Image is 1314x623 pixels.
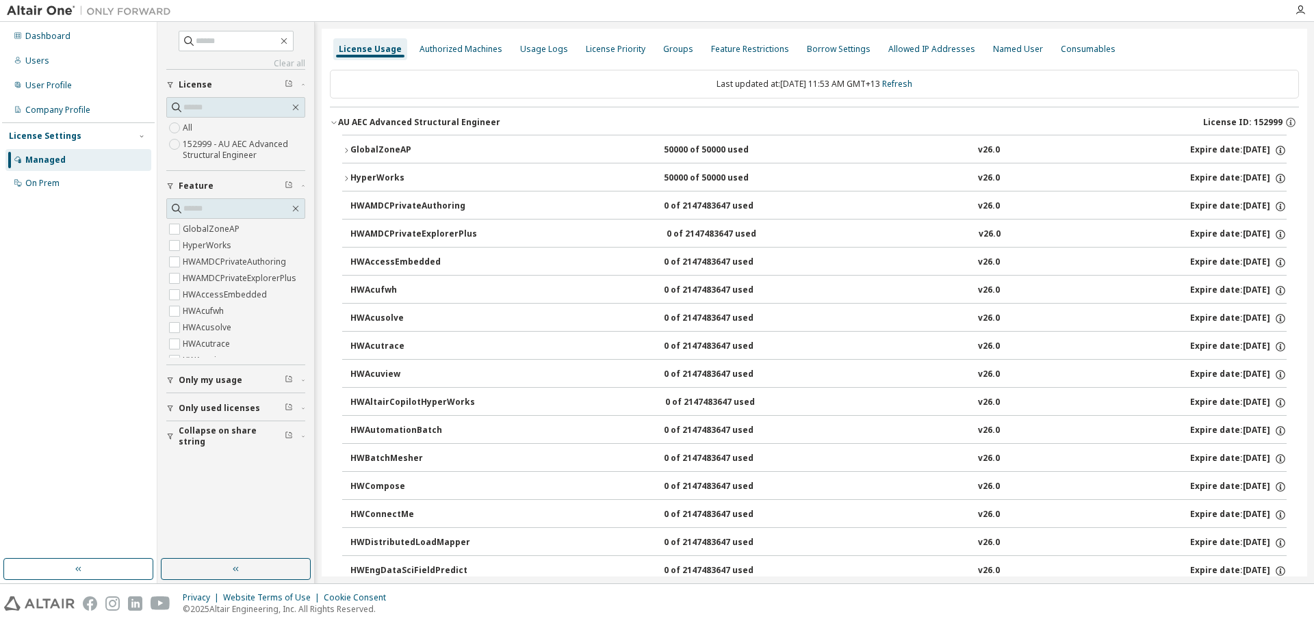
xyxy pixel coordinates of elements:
div: License Settings [9,131,81,142]
span: Clear filter [285,403,293,414]
div: Privacy [183,592,223,603]
button: HWDistributedLoadMapper0 of 2147483647 usedv26.0Expire date:[DATE] [350,528,1287,558]
div: 0 of 2147483647 used [665,397,788,409]
div: v26.0 [978,565,1000,577]
span: Only my usage [179,375,242,386]
div: HWCompose [350,481,474,493]
div: HWConnectMe [350,509,474,521]
div: Expire date: [DATE] [1190,200,1287,213]
label: HWAccessEmbedded [183,287,270,303]
span: Collapse on share string [179,425,285,447]
div: HWAutomationBatch [350,425,474,437]
span: Clear filter [285,431,293,442]
div: v26.0 [978,481,1000,493]
div: Usage Logs [520,44,568,55]
div: Groups [663,44,693,55]
div: 0 of 2147483647 used [667,228,790,241]
div: Expire date: [DATE] [1190,228,1287,241]
div: 0 of 2147483647 used [664,200,787,213]
label: HyperWorks [183,237,234,254]
div: Named User [993,44,1043,55]
button: Collapse on share string [166,421,305,451]
div: 0 of 2147483647 used [664,369,787,381]
div: v26.0 [978,397,1000,409]
div: Company Profile [25,105,90,116]
div: 0 of 2147483647 used [664,284,787,297]
div: v26.0 [978,369,1000,381]
img: Altair One [7,4,178,18]
div: v26.0 [978,144,1000,157]
button: HWConnectMe0 of 2147483647 usedv26.0Expire date:[DATE] [350,500,1287,530]
button: HWAMDCPrivateAuthoring0 of 2147483647 usedv26.0Expire date:[DATE] [350,191,1287,222]
div: v26.0 [978,537,1000,549]
div: Authorized Machines [420,44,502,55]
div: Website Terms of Use [223,592,324,603]
button: HWBatchMesher0 of 2147483647 usedv26.0Expire date:[DATE] [350,444,1287,474]
div: Expire date: [DATE] [1190,397,1287,409]
div: 0 of 2147483647 used [664,565,787,577]
div: Allowed IP Addresses [888,44,975,55]
a: Clear all [166,58,305,69]
button: HWCompose0 of 2147483647 usedv26.0Expire date:[DATE] [350,472,1287,502]
button: HWAcufwh0 of 2147483647 usedv26.0Expire date:[DATE] [350,276,1287,306]
label: All [183,120,195,136]
div: Consumables [1061,44,1116,55]
div: Expire date: [DATE] [1190,284,1287,297]
div: License Usage [339,44,402,55]
div: AU AEC Advanced Structural Engineer [338,117,500,128]
div: HWAcuview [350,369,474,381]
div: Borrow Settings [807,44,871,55]
div: HWEngDataSciFieldPredict [350,565,474,577]
label: HWAcuview [183,352,230,369]
div: Expire date: [DATE] [1190,509,1287,521]
div: 0 of 2147483647 used [664,256,787,269]
label: 152999 - AU AEC Advanced Structural Engineer [183,136,305,163]
img: youtube.svg [151,596,170,611]
div: 0 of 2147483647 used [664,341,787,353]
label: HWAcusolve [183,319,234,336]
div: License Priority [586,44,645,55]
div: v26.0 [979,228,1001,241]
div: Dashboard [25,31,70,42]
label: HWAMDCPrivateAuthoring [183,254,289,270]
div: Expire date: [DATE] [1190,369,1287,381]
div: v26.0 [978,425,1000,437]
span: Clear filter [285,79,293,90]
button: HWAcutrace0 of 2147483647 usedv26.0Expire date:[DATE] [350,332,1287,362]
span: Clear filter [285,375,293,386]
span: Feature [179,181,214,191]
div: HWAMDCPrivateExplorerPlus [350,228,477,241]
div: HWAccessEmbedded [350,256,474,269]
div: Expire date: [DATE] [1190,313,1287,325]
div: v26.0 [978,341,1000,353]
div: Expire date: [DATE] [1190,341,1287,353]
div: 50000 of 50000 used [664,144,787,157]
p: © 2025 Altair Engineering, Inc. All Rights Reserved. [183,603,394,615]
div: v26.0 [978,256,1000,269]
div: Cookie Consent [324,592,394,603]
span: Only used licenses [179,403,260,414]
button: License [166,70,305,100]
label: HWAMDCPrivateExplorerPlus [183,270,299,287]
button: HWAutomationBatch0 of 2147483647 usedv26.0Expire date:[DATE] [350,416,1287,446]
button: HyperWorks50000 of 50000 usedv26.0Expire date:[DATE] [342,163,1287,194]
span: Clear filter [285,181,293,191]
div: 0 of 2147483647 used [664,453,787,465]
div: 0 of 2147483647 used [664,509,787,521]
div: Last updated at: [DATE] 11:53 AM GMT+13 [330,70,1299,98]
label: GlobalZoneAP [183,221,242,237]
button: Only my usage [166,365,305,395]
div: v26.0 [978,509,1000,521]
label: HWAcufwh [183,303,227,319]
div: HWAltairCopilotHyperWorks [350,397,475,409]
img: facebook.svg [83,596,97,611]
div: Expire date: [DATE] [1190,537,1287,549]
div: HyperWorks [350,172,474,185]
div: v26.0 [978,453,1000,465]
div: 50000 of 50000 used [664,172,787,185]
div: HWBatchMesher [350,453,474,465]
div: GlobalZoneAP [350,144,474,157]
div: HWAcusolve [350,313,474,325]
div: HWDistributedLoadMapper [350,537,474,549]
div: Expire date: [DATE] [1190,481,1287,493]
